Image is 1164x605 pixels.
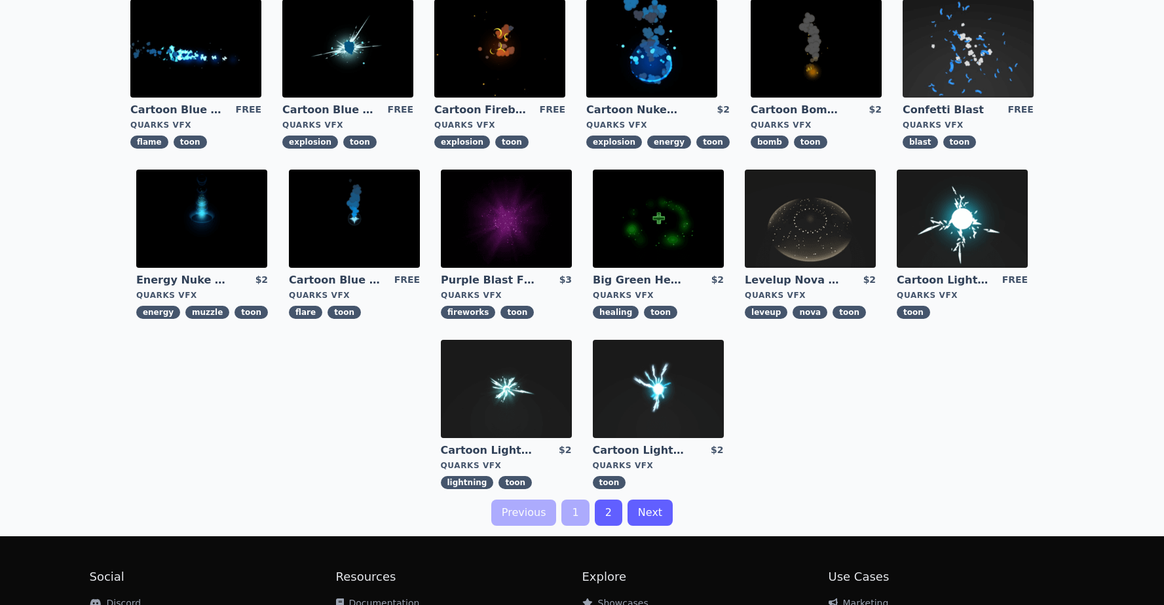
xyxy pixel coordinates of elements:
span: toon [495,136,529,149]
span: flame [130,136,168,149]
span: explosion [434,136,490,149]
span: energy [647,136,691,149]
span: flare [289,306,322,319]
span: lightning [441,476,494,489]
img: imgAlt [441,340,572,438]
div: Quarks VFX [434,120,565,130]
span: leveup [745,306,787,319]
div: Quarks VFX [593,460,724,471]
span: toon [943,136,977,149]
a: Purple Blast Fireworks [441,273,535,287]
div: Quarks VFX [441,460,572,471]
img: imgAlt [745,170,876,268]
div: FREE [540,103,565,117]
span: explosion [282,136,338,149]
span: healing [593,306,639,319]
div: Quarks VFX [745,290,876,301]
span: blast [903,136,938,149]
div: Quarks VFX [441,290,572,301]
span: toon [235,306,268,319]
h2: Use Cases [829,568,1075,586]
div: FREE [1002,273,1028,287]
a: Cartoon Lightning Ball [897,273,991,287]
span: toon [833,306,866,319]
div: FREE [388,103,413,117]
img: imgAlt [897,170,1028,268]
a: Energy Nuke Muzzle Flash [136,273,231,287]
div: Quarks VFX [903,120,1034,130]
span: toon [343,136,377,149]
div: $3 [559,273,572,287]
span: toon [897,306,930,319]
a: Cartoon Lightning Ball with Bloom [593,443,687,458]
div: Quarks VFX [289,290,420,301]
div: Quarks VFX [282,120,413,130]
div: FREE [236,103,261,117]
div: $2 [717,103,729,117]
div: $2 [711,443,723,458]
img: imgAlt [289,170,420,268]
span: fireworks [441,306,495,319]
h2: Resources [336,568,582,586]
div: $2 [255,273,268,287]
span: muzzle [185,306,229,319]
img: imgAlt [441,170,572,268]
span: nova [793,306,827,319]
div: $2 [559,443,571,458]
a: 2 [595,500,622,526]
a: Cartoon Nuke Energy Explosion [586,103,681,117]
h2: Explore [582,568,829,586]
a: Next [628,500,673,526]
a: Levelup Nova Effect [745,273,839,287]
a: Cartoon Blue Flare [289,273,383,287]
a: Cartoon Blue Flamethrower [130,103,225,117]
a: Confetti Blast [903,103,997,117]
span: toon [593,476,626,489]
a: 1 [561,500,589,526]
a: Cartoon Lightning Ball Explosion [441,443,535,458]
a: Cartoon Bomb Fuse [751,103,845,117]
span: toon [498,476,532,489]
div: $2 [711,273,724,287]
span: toon [696,136,730,149]
span: energy [136,306,180,319]
div: FREE [1007,103,1033,117]
div: Quarks VFX [136,290,268,301]
a: Cartoon Blue Gas Explosion [282,103,377,117]
h2: Social [90,568,336,586]
span: explosion [586,136,642,149]
a: Previous [491,500,557,526]
div: Quarks VFX [897,290,1028,301]
div: Quarks VFX [130,120,261,130]
a: Big Green Healing Effect [593,273,687,287]
img: imgAlt [593,170,724,268]
img: imgAlt [136,170,267,268]
div: $2 [869,103,881,117]
div: Quarks VFX [593,290,724,301]
span: toon [328,306,361,319]
span: toon [644,306,677,319]
span: bomb [751,136,789,149]
span: toon [500,306,534,319]
span: toon [794,136,827,149]
a: Cartoon Fireball Explosion [434,103,529,117]
span: toon [174,136,207,149]
div: FREE [394,273,420,287]
img: imgAlt [593,340,724,438]
div: $2 [863,273,876,287]
div: Quarks VFX [586,120,730,130]
div: Quarks VFX [751,120,882,130]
